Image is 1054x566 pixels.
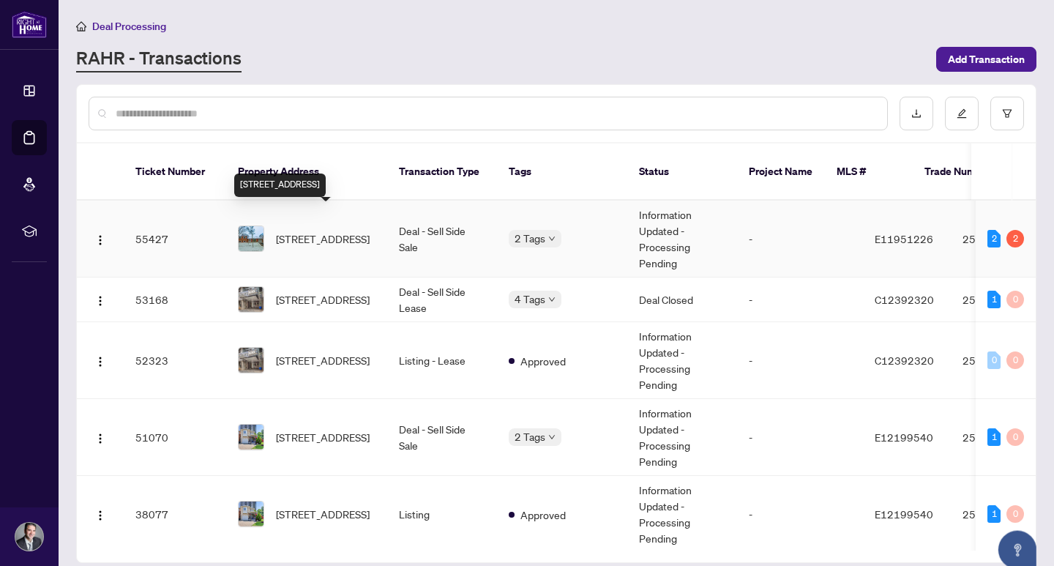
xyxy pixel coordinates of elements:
td: 2514971 [951,322,1053,399]
span: E11951226 [875,232,933,245]
img: thumbnail-img [239,502,263,526]
button: Logo [89,425,112,449]
td: 55427 [124,201,226,278]
th: Project Name [737,144,825,201]
div: 1 [987,291,1001,308]
button: filter [990,97,1024,130]
span: E12199540 [875,431,933,444]
div: 0 [1006,291,1024,308]
div: 2 [987,230,1001,247]
td: Deal - Sell Side Sale [387,399,497,476]
td: - [737,201,863,278]
td: - [737,399,863,476]
span: 4 Tags [515,291,545,308]
img: Logo [94,356,106,368]
span: Approved [520,353,566,369]
td: 38077 [124,476,226,553]
td: 2513993 [951,399,1053,476]
td: Information Updated - Processing Pending [627,399,737,476]
div: 0 [1006,505,1024,523]
div: 1 [987,505,1001,523]
span: [STREET_ADDRESS] [276,291,370,308]
td: Information Updated - Processing Pending [627,201,737,278]
button: Add Transaction [936,47,1036,72]
td: Listing - Lease [387,322,497,399]
span: down [548,433,556,441]
span: [STREET_ADDRESS] [276,506,370,522]
th: MLS # [825,144,913,201]
div: 0 [1006,351,1024,369]
img: thumbnail-img [239,226,263,251]
td: 51070 [124,399,226,476]
img: Profile Icon [15,523,43,551]
th: Ticket Number [124,144,226,201]
span: C12392320 [875,293,934,306]
span: E12199540 [875,507,933,521]
span: C12392320 [875,354,934,367]
span: edit [957,108,967,119]
td: Information Updated - Processing Pending [627,322,737,399]
td: Deal Closed [627,278,737,322]
span: Add Transaction [948,48,1025,71]
span: filter [1002,108,1012,119]
span: [STREET_ADDRESS] [276,231,370,247]
span: [STREET_ADDRESS] [276,352,370,368]
button: Logo [89,502,112,526]
th: Trade Number [913,144,1015,201]
td: 52323 [124,322,226,399]
img: Logo [94,510,106,521]
span: down [548,296,556,303]
span: Deal Processing [92,20,166,33]
div: [STREET_ADDRESS] [234,174,326,197]
th: Transaction Type [387,144,497,201]
td: - [737,476,863,553]
span: down [548,235,556,242]
div: 2 [1006,230,1024,247]
button: Logo [89,349,112,372]
div: 1 [987,428,1001,446]
button: Logo [89,227,112,250]
td: Information Updated - Processing Pending [627,476,737,553]
td: 2513993 [951,476,1053,553]
button: edit [945,97,979,130]
td: Listing [387,476,497,553]
span: 2 Tags [515,230,545,247]
img: Logo [94,295,106,307]
button: Open asap [995,515,1039,559]
div: 0 [987,351,1001,369]
img: thumbnail-img [239,425,263,450]
img: Logo [94,234,106,246]
span: 2 Tags [515,428,545,445]
img: thumbnail-img [239,348,263,373]
td: 2515904 [951,201,1053,278]
th: Tags [497,144,627,201]
span: Approved [520,507,566,523]
div: 0 [1006,428,1024,446]
button: Logo [89,288,112,311]
img: logo [12,11,47,38]
td: - [737,322,863,399]
span: [STREET_ADDRESS] [276,429,370,445]
img: thumbnail-img [239,287,263,312]
th: Property Address [226,144,387,201]
th: Status [627,144,737,201]
span: download [911,108,922,119]
img: Logo [94,433,106,444]
span: home [76,21,86,31]
td: Deal - Sell Side Lease [387,278,497,322]
td: - [737,278,863,322]
td: Deal - Sell Side Sale [387,201,497,278]
a: RAHR - Transactions [76,46,242,72]
td: 2514971 [951,278,1053,322]
td: 53168 [124,278,226,322]
button: download [900,97,933,130]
